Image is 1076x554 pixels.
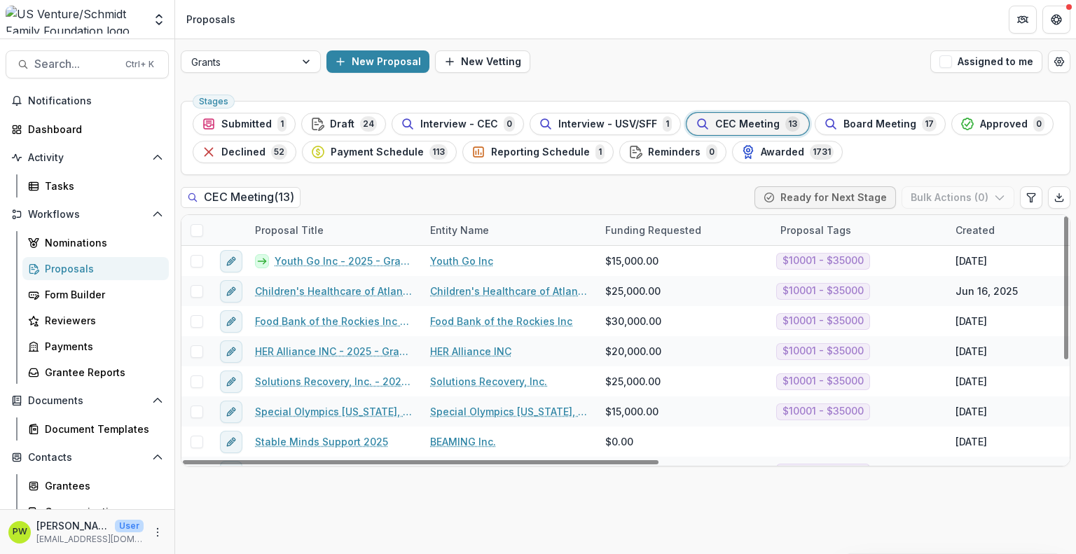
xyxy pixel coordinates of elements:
[605,314,661,328] span: $30,000.00
[220,401,242,423] button: edit
[13,527,27,536] div: Parker Wolf
[761,146,804,158] span: Awarded
[956,284,1018,298] div: Jun 16, 2025
[302,141,457,163] button: Payment Schedule113
[980,118,1028,130] span: Approved
[956,404,987,419] div: [DATE]
[430,284,588,298] a: Children's Healthcare of Atlanta Foundation
[22,500,169,523] a: Communications
[301,113,386,135] button: Draft24
[605,344,661,359] span: $20,000.00
[22,474,169,497] a: Grantees
[360,116,377,132] span: 24
[181,187,301,207] h2: CEC Meeting ( 13 )
[392,113,524,135] button: Interview - CEC0
[1020,186,1042,209] button: Edit table settings
[45,422,158,436] div: Document Templates
[605,254,658,268] span: $15,000.00
[220,310,242,333] button: edit
[22,174,169,198] a: Tasks
[221,146,265,158] span: Declined
[28,95,163,107] span: Notifications
[220,431,242,453] button: edit
[28,122,158,137] div: Dashboard
[22,335,169,358] a: Payments
[597,215,772,245] div: Funding Requested
[22,417,169,441] a: Document Templates
[277,116,287,132] span: 1
[36,518,109,533] p: [PERSON_NAME]
[435,50,530,73] button: New Vetting
[605,404,658,419] span: $15,000.00
[22,257,169,280] a: Proposals
[45,179,158,193] div: Tasks
[45,261,158,276] div: Proposals
[595,144,605,160] span: 1
[149,6,169,34] button: Open entity switcher
[430,344,511,359] a: HER Alliance INC
[255,284,413,298] a: Children's Healthcare of Atlanta Foundation - 2025 - Grant Application
[115,520,144,532] p: User
[430,314,572,328] a: Food Bank of the Rockies Inc
[220,340,242,363] button: edit
[28,152,146,164] span: Activity
[947,223,1003,237] div: Created
[922,116,937,132] span: 17
[255,344,413,359] a: HER Alliance INC - 2025 - Grant Application
[331,146,424,158] span: Payment Schedule
[34,57,117,71] span: Search...
[28,452,146,464] span: Contacts
[956,434,987,449] div: [DATE]
[810,144,834,160] span: 1731
[422,215,597,245] div: Entity Name
[6,203,169,226] button: Open Workflows
[149,524,166,541] button: More
[619,141,726,163] button: Reminders0
[275,254,413,268] a: Youth Go Inc - 2025 - Grant Application
[193,141,296,163] button: Declined52
[6,50,169,78] button: Search...
[663,116,672,132] span: 1
[45,478,158,493] div: Grantees
[429,144,448,160] span: 113
[605,374,661,389] span: $25,000.00
[772,223,860,237] div: Proposal Tags
[186,12,235,27] div: Proposals
[558,118,657,130] span: Interview - USV/SFF
[220,250,242,272] button: edit
[1048,186,1070,209] button: Export table data
[930,50,1042,73] button: Assigned to me
[247,215,422,245] div: Proposal Title
[422,223,497,237] div: Entity Name
[247,223,332,237] div: Proposal Title
[732,141,843,163] button: Awarded1731
[330,118,354,130] span: Draft
[1042,6,1070,34] button: Get Help
[220,371,242,393] button: edit
[6,90,169,112] button: Notifications
[956,464,987,479] div: [DATE]
[902,186,1014,209] button: Bulk Actions (0)
[706,144,717,160] span: 0
[430,434,496,449] a: BEAMING Inc.
[22,231,169,254] a: Nominations
[22,361,169,384] a: Grantee Reports
[1048,50,1070,73] button: Open table manager
[6,118,169,141] a: Dashboard
[1009,6,1037,34] button: Partners
[430,374,547,389] a: Solutions Recovery, Inc.
[255,404,413,419] a: Special Olympics [US_STATE], INC. - 2025 - Grant Application
[430,404,588,419] a: Special Olympics [US_STATE], INC.
[462,141,614,163] button: Reporting Schedule1
[28,395,146,407] span: Documents
[22,309,169,332] a: Reviewers
[491,146,590,158] span: Reporting Schedule
[605,434,633,449] span: $0.00
[45,313,158,328] div: Reviewers
[6,446,169,469] button: Open Contacts
[605,284,661,298] span: $25,000.00
[255,374,413,389] a: Solutions Recovery, Inc. - 2025 - Grant Application
[28,209,146,221] span: Workflows
[326,50,429,73] button: New Proposal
